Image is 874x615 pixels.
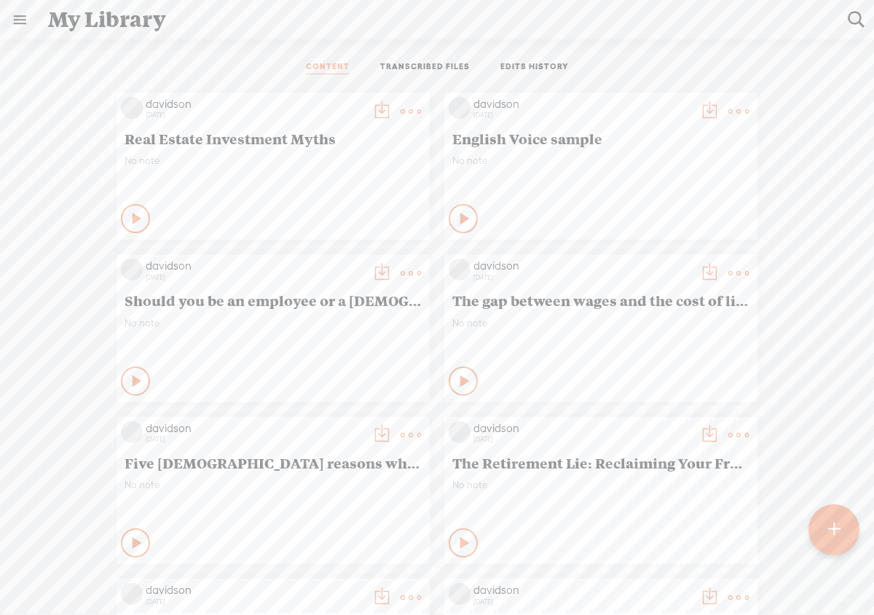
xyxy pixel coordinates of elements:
img: videoLoading.png [121,421,143,443]
span: Real Estate Investment Myths [125,130,422,147]
div: [DATE] [146,598,364,606]
div: [DATE] [146,111,364,120]
div: [DATE] [473,598,692,606]
span: No note [125,317,422,329]
div: [DATE] [146,435,364,444]
img: videoLoading.png [449,97,471,119]
img: videoLoading.png [449,421,471,443]
span: No note [452,479,749,491]
span: Five [DEMOGRAPHIC_DATA] reasons why generational wealth is so important [125,454,422,471]
div: davidson [473,583,692,598]
span: The gap between wages and the cost of living in the U.S. in [DATE]. [452,291,749,309]
span: English Voice sample [452,130,749,147]
div: davidson [146,97,364,111]
a: CONTENT [306,61,350,74]
img: videoLoading.png [449,583,471,605]
a: EDITS HISTORY [500,61,569,74]
div: davidson [146,421,364,436]
div: davidson [473,421,692,436]
div: [DATE] [473,273,692,282]
span: No note [125,154,422,167]
img: videoLoading.png [121,97,143,119]
div: davidson [146,583,364,598]
img: videoLoading.png [121,259,143,281]
div: davidson [473,259,692,273]
span: The Retirement Lie: Reclaiming Your Freedom and Identity [452,454,749,471]
a: TRANSCRIBED FILES [380,61,470,74]
span: No note [125,479,422,491]
span: No note [452,154,749,167]
img: videoLoading.png [121,583,143,605]
span: No note [452,317,749,329]
img: videoLoading.png [449,259,471,281]
div: [DATE] [473,435,692,444]
div: [DATE] [146,273,364,282]
div: davidson [146,259,364,273]
div: davidson [473,97,692,111]
div: [DATE] [473,111,692,120]
div: My Library [38,1,838,39]
span: Should you be an employee or a [DEMOGRAPHIC_DATA] [125,291,422,309]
